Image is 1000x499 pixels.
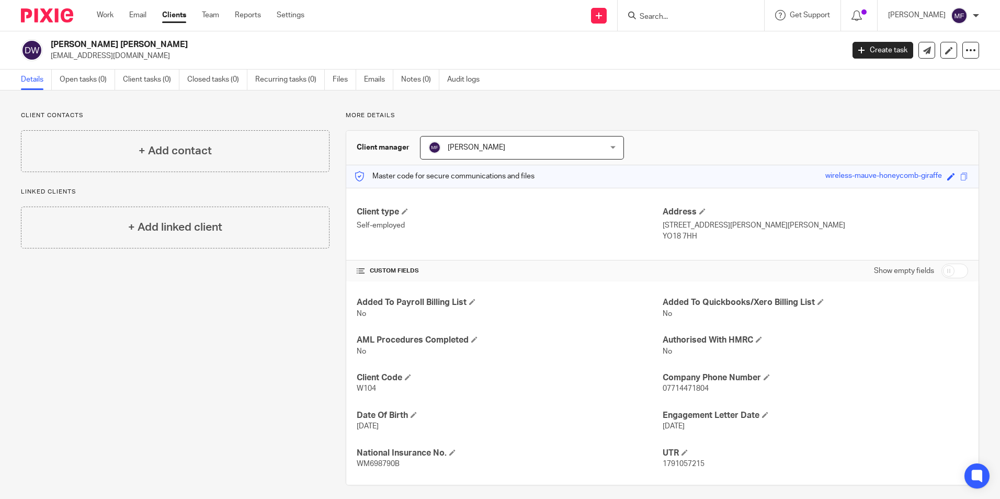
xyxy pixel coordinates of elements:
span: [DATE] [663,423,685,430]
a: Settings [277,10,304,20]
span: WM698790B [357,460,400,468]
h4: Company Phone Number [663,372,968,383]
p: Master code for secure communications and files [354,171,535,182]
a: Details [21,70,52,90]
a: Closed tasks (0) [187,70,247,90]
div: wireless-mauve-honeycomb-giraffe [825,171,942,183]
a: Recurring tasks (0) [255,70,325,90]
h4: CUSTOM FIELDS [357,267,662,275]
a: Clients [162,10,186,20]
h4: UTR [663,448,968,459]
p: Self-employed [357,220,662,231]
a: Client tasks (0) [123,70,179,90]
p: Client contacts [21,111,329,120]
a: Reports [235,10,261,20]
label: Show empty fields [874,266,934,276]
p: More details [346,111,979,120]
span: Get Support [790,12,830,19]
a: Audit logs [447,70,487,90]
h2: [PERSON_NAME] [PERSON_NAME] [51,39,679,50]
h4: National Insurance No. [357,448,662,459]
img: svg%3E [21,39,43,61]
h4: Client Code [357,372,662,383]
h4: + Add linked client [128,219,222,235]
h4: Client type [357,207,662,218]
h4: Address [663,207,968,218]
img: Pixie [21,8,73,22]
input: Search [639,13,733,22]
img: svg%3E [951,7,968,24]
a: Team [202,10,219,20]
h4: Added To Quickbooks/Xero Billing List [663,297,968,308]
span: No [663,348,672,355]
span: No [663,310,672,317]
p: [EMAIL_ADDRESS][DOMAIN_NAME] [51,51,837,61]
a: Emails [364,70,393,90]
h4: Added To Payroll Billing List [357,297,662,308]
span: No [357,310,366,317]
img: svg%3E [428,141,441,154]
a: Notes (0) [401,70,439,90]
span: W104 [357,385,376,392]
a: Email [129,10,146,20]
a: Create task [853,42,913,59]
a: Open tasks (0) [60,70,115,90]
span: [PERSON_NAME] [448,144,505,151]
span: 1791057215 [663,460,704,468]
h4: AML Procedures Completed [357,335,662,346]
h3: Client manager [357,142,410,153]
p: [PERSON_NAME] [888,10,946,20]
a: Files [333,70,356,90]
h4: Engagement Letter Date [663,410,968,421]
p: YO18 7HH [663,231,968,242]
h4: + Add contact [139,143,212,159]
p: [STREET_ADDRESS][PERSON_NAME][PERSON_NAME] [663,220,968,231]
span: [DATE] [357,423,379,430]
h4: Authorised With HMRC [663,335,968,346]
h4: Date Of Birth [357,410,662,421]
p: Linked clients [21,188,329,196]
span: 07714471804 [663,385,709,392]
a: Work [97,10,113,20]
span: No [357,348,366,355]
